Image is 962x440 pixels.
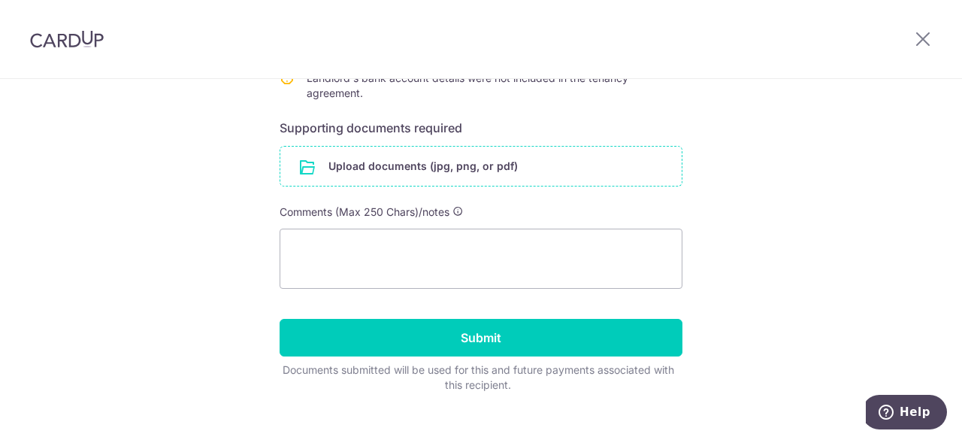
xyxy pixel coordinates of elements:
input: Submit [280,319,682,357]
iframe: Opens a widget where you can find more information [866,395,947,432]
div: Upload documents (jpg, png, or pdf) [280,146,682,187]
div: Documents submitted will be used for this and future payments associated with this recipient. [280,363,676,393]
span: Comments (Max 250 Chars)/notes [280,205,449,218]
h6: Supporting documents required [280,119,682,137]
img: CardUp [30,30,104,48]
